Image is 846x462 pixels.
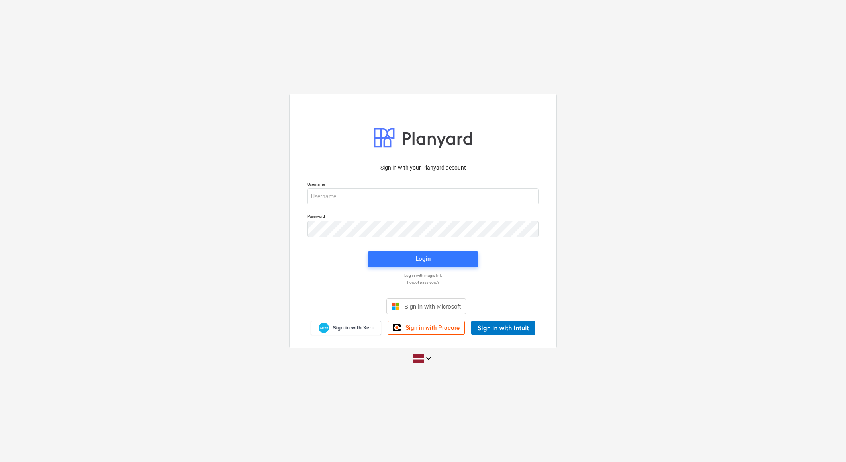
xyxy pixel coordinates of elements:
[307,182,539,188] p: Username
[304,273,542,278] a: Log in with magic link
[307,188,539,204] input: Username
[307,214,539,221] p: Password
[311,321,382,335] a: Sign in with Xero
[319,323,329,333] img: Xero logo
[307,164,539,172] p: Sign in with your Planyard account
[404,303,461,310] span: Sign in with Microsoft
[405,324,460,331] span: Sign in with Procore
[368,251,478,267] button: Login
[415,254,431,264] div: Login
[424,354,433,363] i: keyboard_arrow_down
[304,280,542,285] a: Forgot password?
[333,324,374,331] span: Sign in with Xero
[388,321,465,335] a: Sign in with Procore
[392,302,399,310] img: Microsoft logo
